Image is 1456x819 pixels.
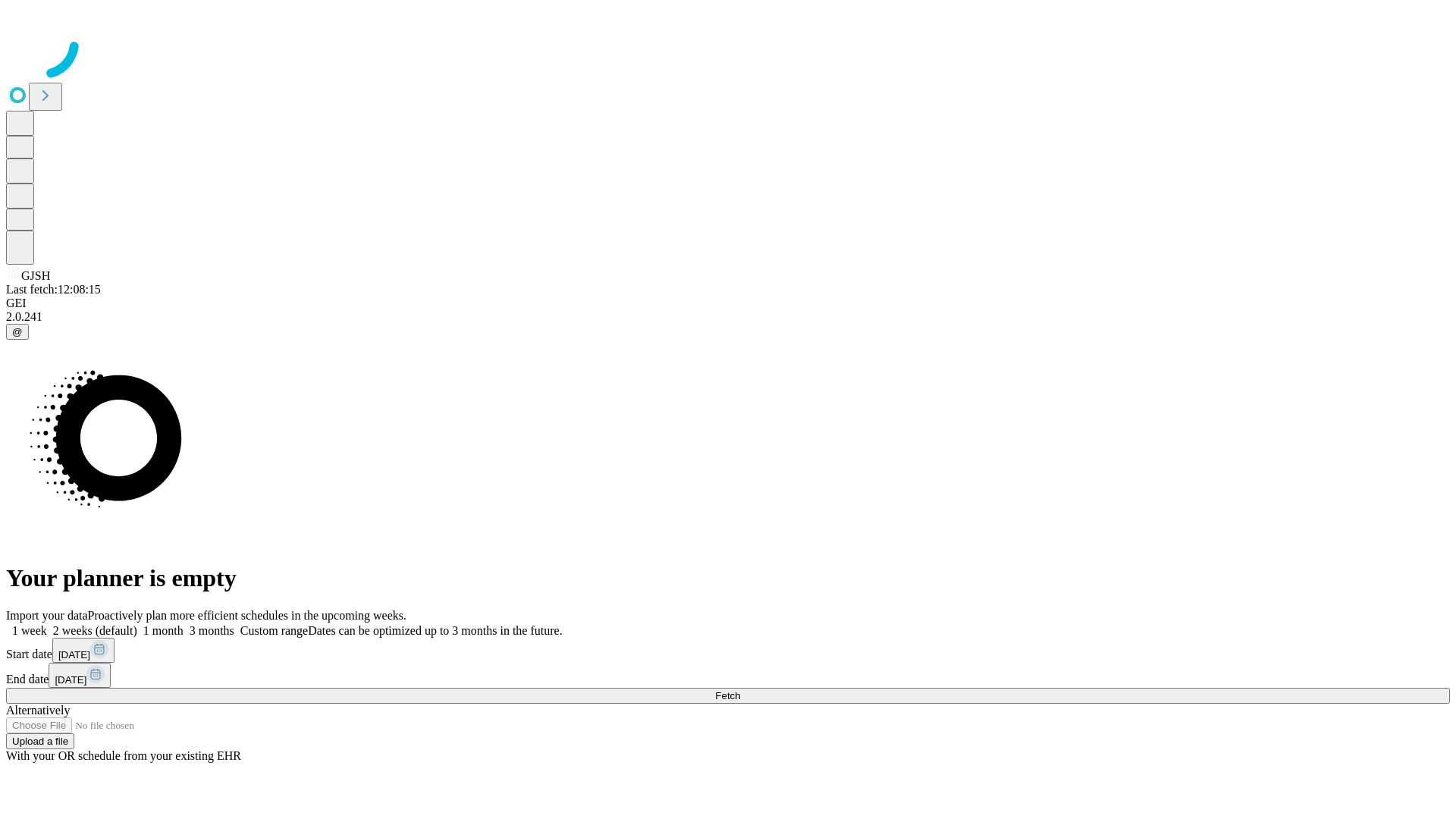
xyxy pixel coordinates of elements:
[6,324,29,340] button: @
[190,624,234,637] span: 3 months
[6,688,1450,704] button: Fetch
[55,674,86,686] span: [DATE]
[6,310,1450,324] div: 2.0.241
[6,749,241,762] span: With your OR schedule from your existing EHR
[6,663,1450,688] div: End date
[58,649,90,661] span: [DATE]
[143,624,184,637] span: 1 month
[49,663,111,688] button: [DATE]
[240,624,308,637] span: Custom range
[308,624,562,637] span: Dates can be optimized up to 3 months in the future.
[715,690,740,701] span: Fetch
[6,638,1450,663] div: Start date
[52,638,115,663] button: [DATE]
[6,283,101,296] span: Last fetch: 12:08:15
[53,624,137,637] span: 2 weeks (default)
[6,297,1450,310] div: GEI
[12,624,47,637] span: 1 week
[6,704,70,717] span: Alternatively
[6,733,74,749] button: Upload a file
[12,326,23,337] span: @
[88,609,406,622] span: Proactively plan more efficient schedules in the upcoming weeks.
[6,609,88,622] span: Import your data
[21,269,50,282] span: GJSH
[6,564,1450,592] h1: Your planner is empty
